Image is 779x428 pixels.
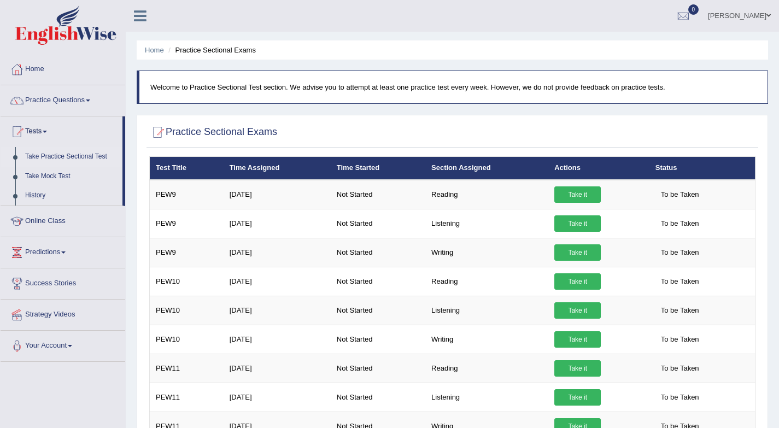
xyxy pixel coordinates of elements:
[331,180,425,209] td: Not Started
[150,383,224,412] td: PEW11
[554,389,601,406] a: Take it
[1,331,125,358] a: Your Account
[425,267,548,296] td: Reading
[166,45,256,55] li: Practice Sectional Exams
[655,215,705,232] span: To be Taken
[331,296,425,325] td: Not Started
[20,167,122,186] a: Take Mock Test
[145,46,164,54] a: Home
[554,331,601,348] a: Take it
[331,267,425,296] td: Not Started
[149,124,277,140] h2: Practice Sectional Exams
[655,186,705,203] span: To be Taken
[150,157,224,180] th: Test Title
[655,360,705,377] span: To be Taken
[224,296,331,325] td: [DATE]
[425,180,548,209] td: Reading
[1,116,122,144] a: Tests
[224,157,331,180] th: Time Assigned
[554,360,601,377] a: Take it
[150,209,224,238] td: PEW9
[1,85,125,113] a: Practice Questions
[1,300,125,327] a: Strategy Videos
[425,325,548,354] td: Writing
[224,209,331,238] td: [DATE]
[224,383,331,412] td: [DATE]
[554,244,601,261] a: Take it
[150,267,224,296] td: PEW10
[554,273,601,290] a: Take it
[655,389,705,406] span: To be Taken
[425,157,548,180] th: Section Assigned
[331,238,425,267] td: Not Started
[224,354,331,383] td: [DATE]
[1,237,125,265] a: Predictions
[425,296,548,325] td: Listening
[150,238,224,267] td: PEW9
[425,354,548,383] td: Reading
[331,383,425,412] td: Not Started
[224,180,331,209] td: [DATE]
[425,209,548,238] td: Listening
[554,186,601,203] a: Take it
[655,302,705,319] span: To be Taken
[150,82,757,92] p: Welcome to Practice Sectional Test section. We advise you to attempt at least one practice test e...
[425,383,548,412] td: Listening
[150,325,224,354] td: PEW10
[331,354,425,383] td: Not Started
[1,54,125,81] a: Home
[331,325,425,354] td: Not Started
[649,157,755,180] th: Status
[224,325,331,354] td: [DATE]
[554,302,601,319] a: Take it
[150,354,224,383] td: PEW11
[224,238,331,267] td: [DATE]
[548,157,649,180] th: Actions
[655,244,705,261] span: To be Taken
[425,238,548,267] td: Writing
[1,268,125,296] a: Success Stories
[688,4,699,15] span: 0
[655,331,705,348] span: To be Taken
[655,273,705,290] span: To be Taken
[554,215,601,232] a: Take it
[331,157,425,180] th: Time Started
[20,186,122,206] a: History
[1,206,125,233] a: Online Class
[20,147,122,167] a: Take Practice Sectional Test
[331,209,425,238] td: Not Started
[224,267,331,296] td: [DATE]
[150,180,224,209] td: PEW9
[150,296,224,325] td: PEW10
